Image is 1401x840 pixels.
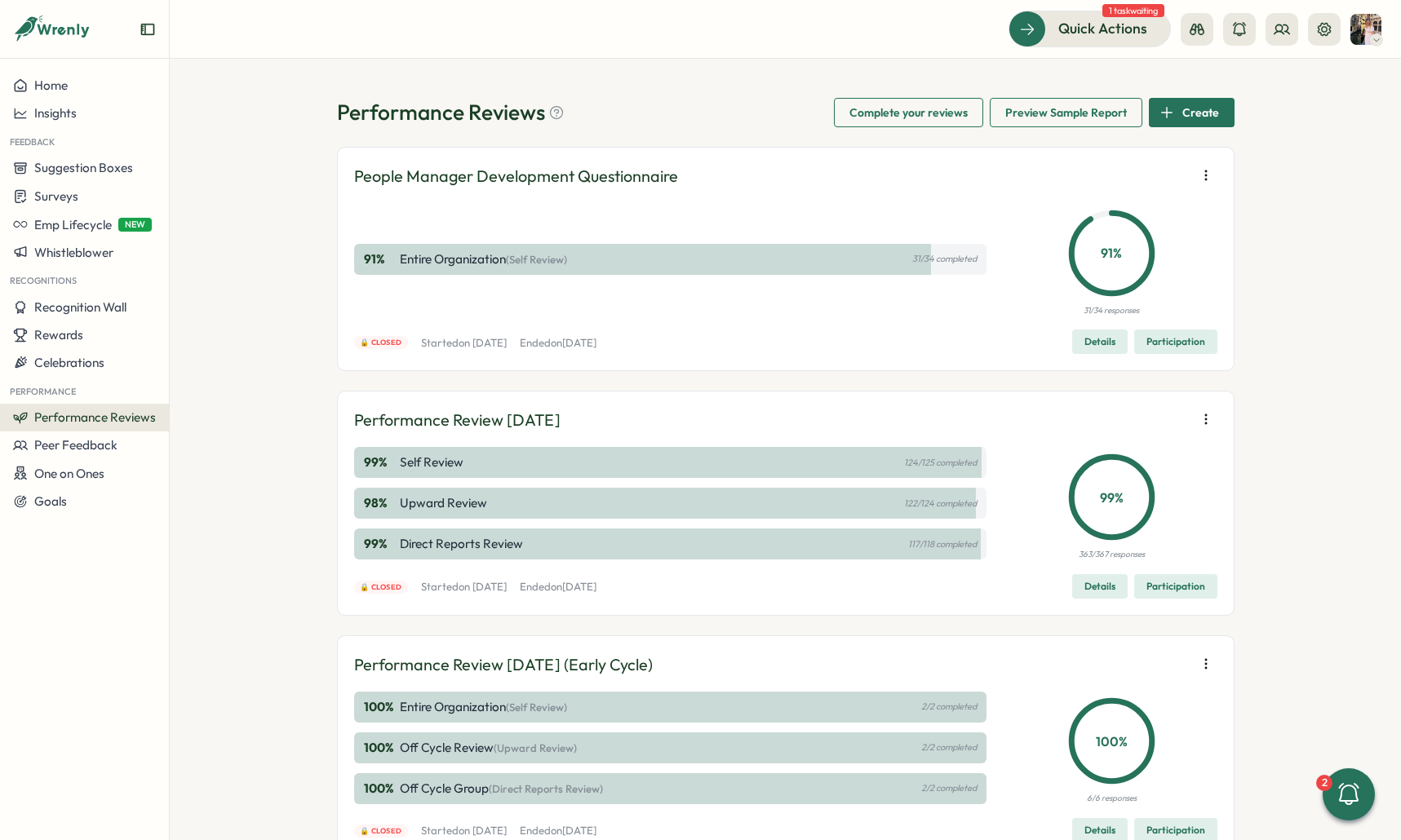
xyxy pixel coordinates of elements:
[34,217,112,232] span: Emp Lifecycle
[1072,574,1128,599] button: Details
[421,336,507,351] p: Started on [DATE]
[921,783,977,794] p: 2/2 completed
[494,741,577,754] span: (Upward Review)
[506,253,567,266] span: (Self Review)
[140,21,156,38] button: Expand sidebar
[1072,487,1151,507] p: 99 %
[34,493,67,509] span: Goals
[520,824,596,838] p: Ended on [DATE]
[1005,99,1127,126] span: Preview Sample Report
[354,164,678,189] p: People Manager Development Questionnaire
[1084,304,1139,317] p: 31/34 responses
[990,98,1142,127] button: Preview Sample Report
[421,580,507,595] p: Started on [DATE]
[360,337,401,348] span: 🔒 Closed
[520,580,596,595] p: Ended on [DATE]
[364,494,397,512] p: 98 %
[34,327,83,343] span: Rewards
[34,299,126,315] span: Recognition Wall
[1072,329,1128,354] button: Details
[337,98,565,126] h1: Performance Reviews
[1134,329,1217,354] button: Participation
[34,188,78,204] span: Surveys
[1009,11,1171,46] button: Quick Actions
[506,701,567,714] span: (Self Review)
[421,824,507,838] p: Started on [DATE]
[1149,98,1235,127] button: Create
[489,782,603,795] span: (Direct Reports Review)
[1316,775,1332,791] div: 2
[34,437,117,453] span: Peer Feedback
[400,739,577,757] p: Off Cycle Review
[912,254,977,264] p: 31/34 completed
[400,535,523,553] p: Direct Reports Review
[904,458,977,468] p: 124/125 completed
[400,453,463,471] p: Self Review
[921,742,977,753] p: 2/2 completed
[34,160,133,175] span: Suggestion Boxes
[118,218,152,232] span: NEW
[1146,575,1205,598] span: Participation
[1182,99,1219,126] span: Create
[34,77,68,93] span: Home
[904,498,977,509] p: 122/124 completed
[364,535,397,553] p: 99 %
[1072,243,1151,263] p: 91 %
[34,355,104,370] span: Celebrations
[1134,574,1217,599] button: Participation
[834,98,983,127] button: Complete your reviews
[1079,548,1145,561] p: 363/367 responses
[400,780,603,798] p: Off Cycle Group
[34,409,156,425] span: Performance Reviews
[400,250,567,268] p: Entire Organization
[34,245,113,260] span: Whistleblower
[1072,731,1151,751] p: 100 %
[400,698,567,716] p: Entire Organization
[34,105,77,121] span: Insights
[1084,575,1115,598] span: Details
[1323,768,1375,820] button: 2
[34,466,104,481] span: One on Ones
[364,739,397,757] p: 100 %
[1146,330,1205,353] span: Participation
[520,336,596,351] p: Ended on [DATE]
[364,780,397,798] p: 100 %
[354,408,561,433] p: Performance Review [DATE]
[360,581,401,593] span: 🔒 Closed
[364,698,397,716] p: 100 %
[1350,14,1381,45] img: Hannah Saunders
[908,539,977,550] p: 117/118 completed
[360,825,401,837] span: 🔒 Closed
[400,494,487,512] p: Upward Review
[364,250,397,268] p: 91 %
[921,701,977,712] p: 2/2 completed
[1087,792,1137,805] p: 6/6 responses
[1102,4,1164,17] span: 1 task waiting
[1084,330,1115,353] span: Details
[354,652,653,678] p: Performance Review [DATE] (Early Cycle)
[849,99,968,126] span: Complete your reviews
[1058,18,1147,39] span: Quick Actions
[364,453,397,471] p: 99 %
